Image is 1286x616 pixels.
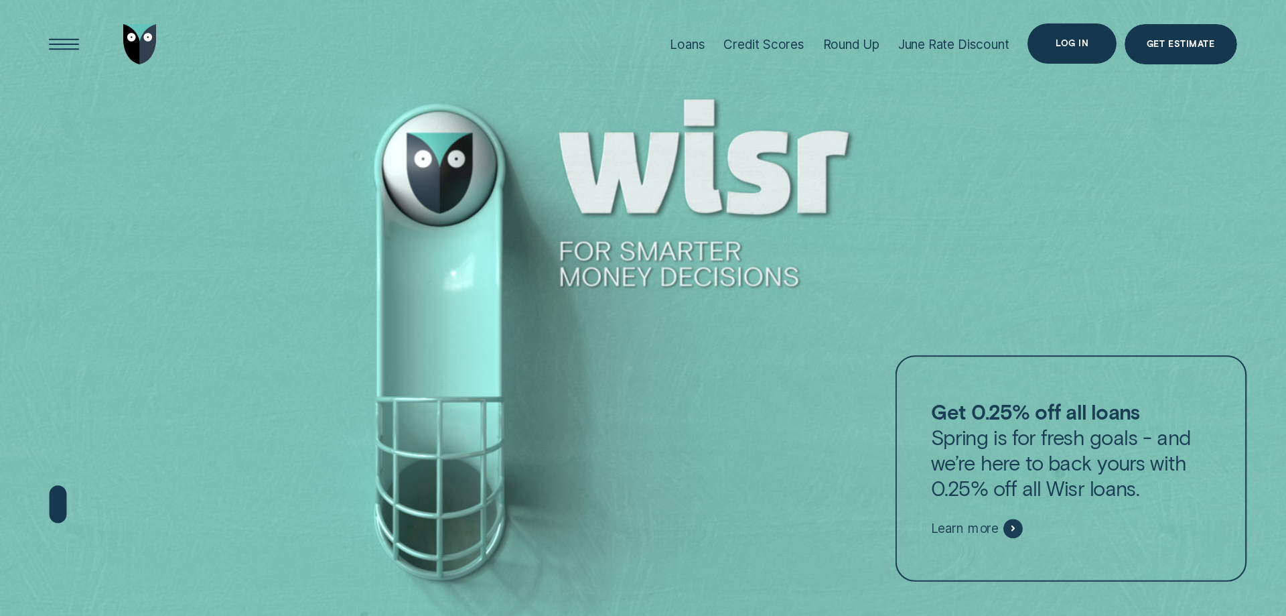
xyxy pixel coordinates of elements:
div: Loans [670,37,705,52]
strong: Get 0.25% off all loans [931,399,1140,424]
div: Log in [1056,40,1088,48]
p: Spring is for fresh goals - and we’re here to back yours with 0.25% off all Wisr loans. [931,399,1212,501]
div: June Rate Discount [898,37,1009,52]
a: Get 0.25% off all loansSpring is for fresh goals - and we’re here to back yours with 0.25% off al... [896,355,1247,581]
img: Wisr [123,24,157,64]
a: Get Estimate [1125,24,1237,64]
span: Learn more [931,520,999,536]
button: Log in [1027,23,1117,64]
div: Credit Scores [723,37,804,52]
div: Round Up [823,37,880,52]
button: Open Menu [44,24,84,64]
